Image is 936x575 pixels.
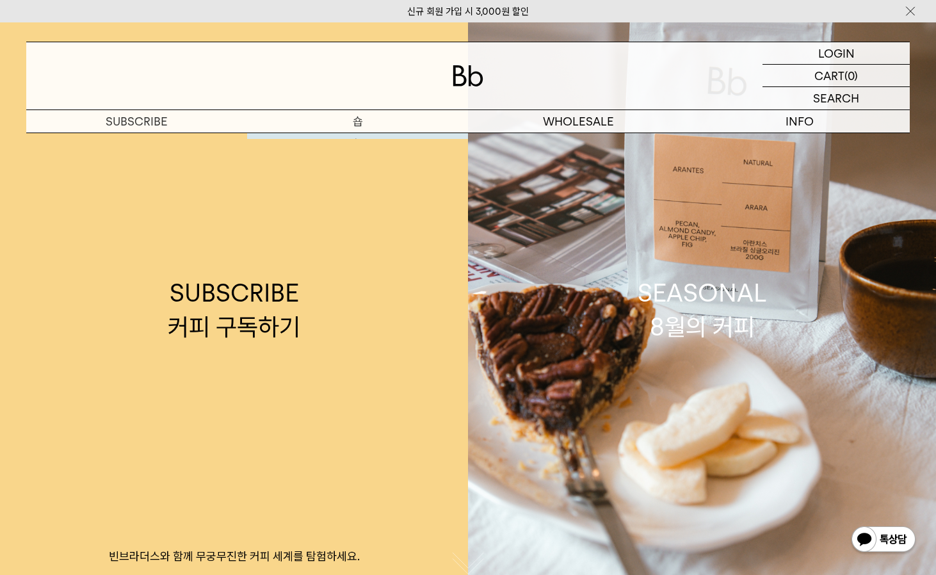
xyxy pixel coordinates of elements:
[818,42,855,64] p: LOGIN
[638,276,767,344] div: SEASONAL 8월의 커피
[247,110,468,133] a: 숍
[813,87,859,109] p: SEARCH
[844,65,858,86] p: (0)
[453,65,483,86] img: 로고
[814,65,844,86] p: CART
[850,525,917,556] img: 카카오톡 채널 1:1 채팅 버튼
[247,133,468,155] a: 원두
[407,6,529,17] a: 신규 회원 가입 시 3,000원 할인
[168,276,300,344] div: SUBSCRIBE 커피 구독하기
[689,110,910,133] p: INFO
[26,110,247,133] a: SUBSCRIBE
[468,110,689,133] p: WHOLESALE
[763,42,910,65] a: LOGIN
[763,65,910,87] a: CART (0)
